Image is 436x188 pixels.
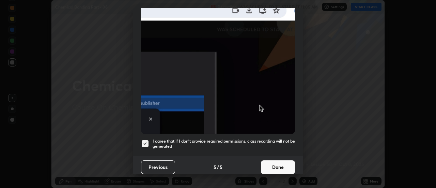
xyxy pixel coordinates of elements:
[153,139,295,149] h5: I agree that if I don't provide required permissions, class recording will not be generated
[217,163,219,171] h4: /
[141,160,175,174] button: Previous
[220,163,222,171] h4: 5
[261,160,295,174] button: Done
[214,163,216,171] h4: 5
